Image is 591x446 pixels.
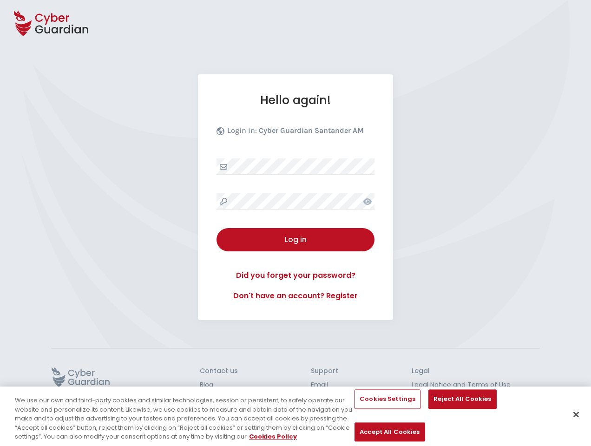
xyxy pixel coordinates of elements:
a: Don't have an account? Register [217,290,374,302]
div: We use our own and third-party cookies and similar technologies, session or persistent, to safely... [15,396,355,441]
button: Accept All Cookies [355,422,425,442]
h1: Hello again! [217,93,374,107]
a: Email [311,380,338,390]
button: Log in [217,228,374,251]
a: Did you forget your password? [217,270,374,281]
div: Log in [223,234,368,245]
a: More information about your privacy, opens in a new tab [249,432,297,441]
button: Reject All Cookies [428,390,496,409]
button: Cookies Settings, Opens the preference center dialog [355,390,420,409]
p: Login in: [227,126,364,140]
h3: Contact us [200,367,238,375]
button: Close [566,405,586,425]
h3: Legal [412,367,539,375]
h3: Support [311,367,338,375]
a: Blog [200,380,238,390]
a: Legal Notice and Terms of Use [412,380,539,390]
b: Cyber Guardian Santander AM [259,126,364,135]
